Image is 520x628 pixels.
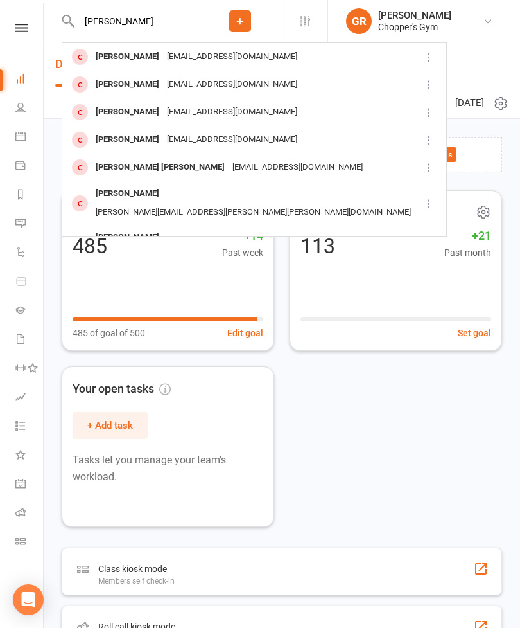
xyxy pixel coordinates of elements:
div: [PERSON_NAME] [92,184,163,203]
a: Roll call kiosk mode [15,499,44,528]
div: [PERSON_NAME] [92,130,163,149]
div: [PERSON_NAME] [92,75,163,94]
button: Edit goal [227,326,263,340]
div: [PERSON_NAME][EMAIL_ADDRESS][PERSON_NAME][PERSON_NAME][DOMAIN_NAME] [92,203,415,222]
div: [PERSON_NAME] [92,48,163,66]
span: Past week [222,246,263,260]
a: What's New [15,442,44,471]
a: Dashboard [55,42,111,87]
div: [EMAIL_ADDRESS][DOMAIN_NAME] [163,75,301,94]
div: Chopper's Gym [378,21,451,33]
input: Search... [75,12,196,30]
span: [DATE] [455,95,484,111]
div: [PERSON_NAME] [PERSON_NAME] [92,158,229,177]
span: Past month [444,246,491,260]
div: 113 [300,236,335,256]
span: +21 [444,227,491,246]
a: Reports [15,181,44,210]
p: Tasks let you manage your team's workload. [73,452,263,485]
a: Dashboard [15,66,44,94]
div: [PERSON_NAME] [92,103,163,121]
div: [EMAIL_ADDRESS][DOMAIN_NAME] [163,103,301,121]
button: + Add task [73,412,148,439]
a: Class kiosk mode [15,528,44,557]
div: 485 [73,236,107,256]
span: Your open tasks [73,380,171,399]
div: Class kiosk mode [98,561,175,577]
div: Open Intercom Messenger [13,584,44,615]
a: Product Sales [15,268,44,297]
a: People [15,94,44,123]
a: Assessments [15,384,44,413]
a: General attendance kiosk mode [15,471,44,499]
div: [PERSON_NAME] [378,10,451,21]
button: Set goal [458,326,491,340]
a: Payments [15,152,44,181]
div: [EMAIL_ADDRESS][DOMAIN_NAME] [163,48,301,66]
div: [PERSON_NAME] [92,228,163,247]
div: [EMAIL_ADDRESS][DOMAIN_NAME] [229,158,367,177]
div: [EMAIL_ADDRESS][DOMAIN_NAME] [163,130,301,149]
a: Calendar [15,123,44,152]
div: Members self check-in [98,577,175,586]
div: GR [346,8,372,34]
span: 485 of goal of 500 [73,326,145,340]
